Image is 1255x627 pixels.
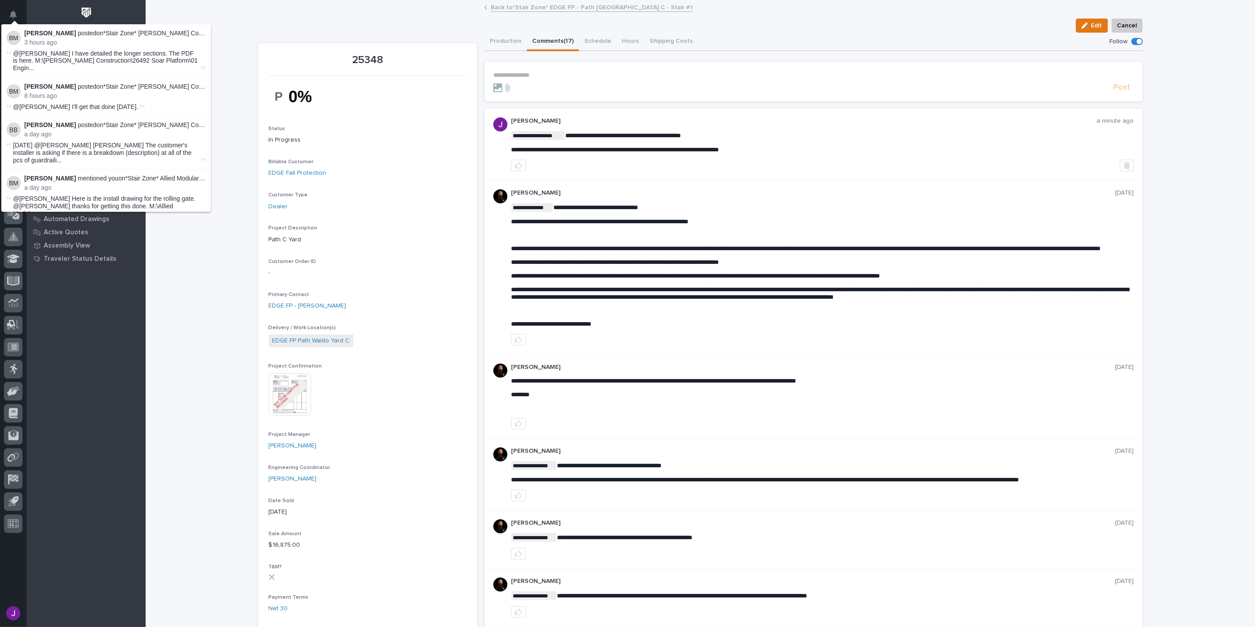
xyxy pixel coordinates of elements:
[24,83,206,90] p: posted on :
[269,441,317,451] a: [PERSON_NAME]
[269,292,309,297] span: Primary Contact
[1120,160,1134,171] button: Delete post
[1076,19,1108,33] button: Edit
[4,604,23,623] button: users-avatar
[13,103,139,110] span: @[PERSON_NAME] I'll get that done [DATE].
[269,474,317,484] a: [PERSON_NAME]
[491,2,693,12] a: Back to*Stair Zone* EDGE FP - Path [GEOGRAPHIC_DATA] C - Stair #1
[1116,578,1134,585] p: [DATE]
[7,84,21,98] img: Ben Miller
[1112,19,1143,33] button: Cancel
[511,578,1116,585] p: [PERSON_NAME]
[1116,519,1134,527] p: [DATE]
[269,507,467,517] p: [DATE]
[44,215,109,223] p: Automated Drawings
[493,578,507,592] img: zmKUmRVDQjmBLfnAs97p
[644,33,698,51] button: Shipping Costs
[511,519,1116,527] p: [PERSON_NAME]
[1091,22,1102,30] span: Edit
[1110,83,1134,93] button: Post
[272,336,350,345] a: EDGE FP Path Waldo Yard C
[24,184,206,191] p: a day ago
[44,242,90,250] p: Assembly View
[269,135,467,145] p: In Progress
[24,121,206,129] p: posted on :
[1116,189,1134,197] p: [DATE]
[269,169,327,178] a: EDGE Fall Protection
[269,235,467,244] p: Path C Yard
[493,447,507,462] img: zmKUmRVDQjmBLfnAs97p
[269,564,282,570] span: T&M?
[4,5,23,24] button: Notifications
[616,33,644,51] button: Hours
[511,490,526,501] button: like this post
[269,259,316,264] span: Customer Order ID
[125,175,321,182] a: *Stair Zone* Allied Modular - [PERSON_NAME] Coatings - Rolling Gate
[269,192,308,198] span: Customer Type
[493,117,507,131] img: ACg8ocLB2sBq07NhafZLDpfZztpbDqa4HYtD3rBf5LhdHf4k=s96-c
[269,225,318,231] span: Project Description
[511,548,526,559] button: like this post
[269,595,309,600] span: Payment Terms
[1116,364,1134,371] p: [DATE]
[26,252,146,265] a: Traveler Status Details
[269,541,467,550] p: $ 16,875.00
[11,11,23,25] div: Notifications
[269,159,314,165] span: Billable Customer
[7,176,21,190] img: Ben Miller
[269,202,288,211] a: Dealer
[1117,20,1137,31] span: Cancel
[24,131,206,138] p: a day ago
[103,83,345,90] a: *Stair Zone* [PERSON_NAME] Construction - Soar! Adventure Park - Deck Guardrailing
[13,142,199,164] span: [DATE] @[PERSON_NAME] [PERSON_NAME] The customer's installer is asking if there is a breakdown (d...
[24,121,76,128] strong: [PERSON_NAME]
[26,225,146,239] a: Active Quotes
[269,301,346,311] a: EDGE FP - [PERSON_NAME]
[103,30,345,37] a: *Stair Zone* [PERSON_NAME] Construction - Soar! Adventure Park - Deck Guardrailing
[485,33,527,51] button: Production
[269,126,286,131] span: Status
[511,606,526,618] button: like this post
[269,325,336,330] span: Delivery / Work Location(s)
[1097,117,1134,125] p: a minute ago
[269,268,467,278] p: -
[1114,83,1131,93] span: Post
[24,83,76,90] strong: [PERSON_NAME]
[511,364,1116,371] p: [PERSON_NAME]
[269,81,335,112] img: tRkcz2cBsLm3nViPQMq_vOfGxvJYYI8aRHxFCop6_GU
[493,364,507,378] img: zmKUmRVDQjmBLfnAs97p
[269,54,467,67] p: 25348
[269,465,331,470] span: Engineering Coordinator
[579,33,616,51] button: Schedule
[24,175,76,182] strong: [PERSON_NAME]
[269,498,294,503] span: Date Sold
[78,4,94,21] img: Workspace Logo
[527,33,579,51] button: Comments (17)
[269,364,322,369] span: Project Confirmation
[26,239,146,252] a: Assembly View
[24,39,206,46] p: 3 hours ago
[7,31,21,45] img: Ben Miller
[24,30,76,37] strong: [PERSON_NAME]
[493,189,507,203] img: zmKUmRVDQjmBLfnAs97p
[511,160,526,171] button: like this post
[7,123,21,137] img: Brian Bontrager
[269,604,288,613] a: Net 30
[269,432,311,437] span: Project Manager
[1110,38,1128,45] p: Follow
[13,50,199,72] span: @[PERSON_NAME] I have detailed the longer sections. The PDF is here. M:\[PERSON_NAME] Constructio...
[269,531,302,537] span: Sale Amount
[44,229,88,237] p: Active Quotes
[493,519,507,533] img: zmKUmRVDQjmBLfnAs97p
[511,334,526,345] button: like this post
[24,92,206,100] p: 8 hours ago
[24,175,206,182] p: mentioned you on :
[24,30,206,37] p: posted on :
[511,418,526,429] button: like this post
[13,195,199,217] span: @[PERSON_NAME] Here is the install drawing for the rolling gate. @[PERSON_NAME] thanks for gettin...
[26,212,146,225] a: Automated Drawings
[44,255,116,263] p: Traveler Status Details
[511,117,1097,125] p: [PERSON_NAME]
[511,189,1116,197] p: [PERSON_NAME]
[103,121,345,128] a: *Stair Zone* [PERSON_NAME] Construction - Soar! Adventure Park - Deck Guardrailing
